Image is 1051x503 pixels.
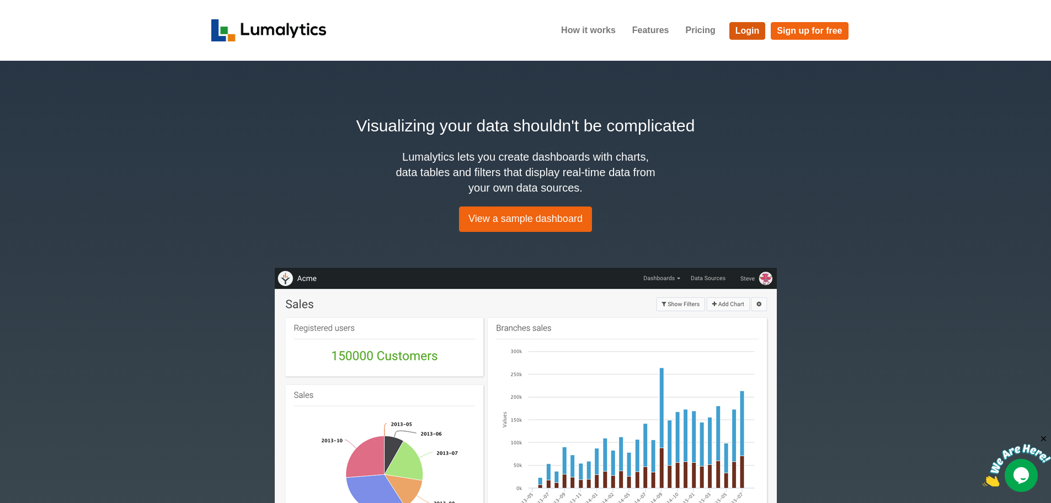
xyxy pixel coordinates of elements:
[624,17,677,44] a: Features
[983,434,1051,486] iframe: chat widget
[211,113,840,138] h2: Visualizing your data shouldn't be complicated
[459,207,592,232] a: View a sample dashboard
[729,22,766,40] a: Login
[211,19,327,41] img: logo_v2-f34f87db3d4d9f5311d6c47995059ad6168825a3e1eb260e01c8041e89355404.png
[771,22,848,40] a: Sign up for free
[393,149,658,195] h4: Lumalytics lets you create dashboards with charts, data tables and filters that display real-time...
[553,17,624,44] a: How it works
[677,17,723,44] a: Pricing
